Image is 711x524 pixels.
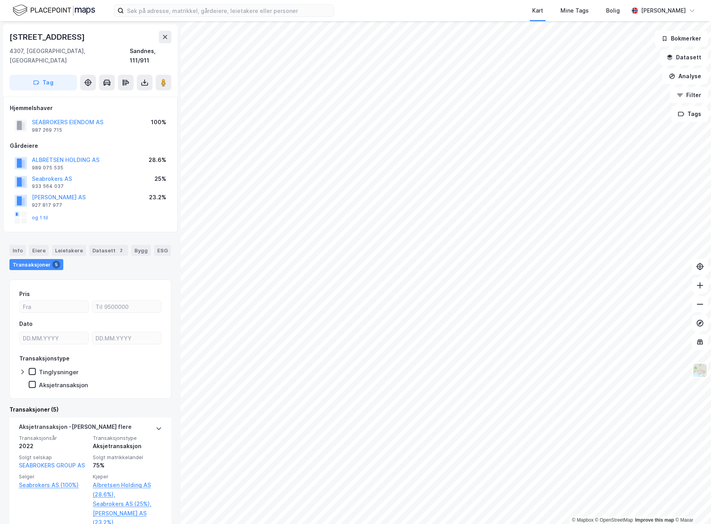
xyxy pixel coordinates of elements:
input: Til 9500000 [92,301,161,313]
div: 933 564 037 [32,183,64,189]
div: 25% [154,174,166,184]
div: [STREET_ADDRESS] [9,31,86,43]
button: Tag [9,75,77,90]
span: Transaksjonstype [93,435,162,441]
div: Eiere [29,245,49,256]
span: Solgt selskap [19,454,88,461]
div: Sandnes, 111/911 [130,46,171,65]
div: [PERSON_NAME] [641,6,686,15]
input: Søk på adresse, matrikkel, gårdeiere, leietakere eller personer [124,5,334,17]
a: Mapbox [572,517,593,523]
a: Seabrokers AS (100%) [19,480,88,490]
div: 28.6% [149,155,166,165]
button: Bokmerker [655,31,708,46]
div: Dato [19,319,33,329]
img: logo.f888ab2527a4732fd821a326f86c7f29.svg [13,4,95,17]
div: Tinglysninger [39,368,79,376]
a: Seabrokers AS (25%), [93,499,162,509]
div: Gårdeiere [10,141,171,151]
div: Hjemmelshaver [10,103,171,113]
div: 4307, [GEOGRAPHIC_DATA], [GEOGRAPHIC_DATA] [9,46,130,65]
div: Kontrollprogram for chat [672,486,711,524]
div: Leietakere [52,245,86,256]
div: Aksjetransaksjon - [PERSON_NAME] flere [19,422,132,435]
div: Transaksjonstype [19,354,70,363]
div: Aksjetransaksjon [93,441,162,451]
img: Z [693,363,707,378]
span: Transaksjonsår [19,435,88,441]
div: Datasett [89,245,128,256]
div: 989 075 535 [32,165,63,171]
div: Transaksjoner (5) [9,405,171,414]
a: Improve this map [635,517,674,523]
div: 23.2% [149,193,166,202]
div: Aksjetransaksjon [39,381,88,389]
div: 2 [117,246,125,254]
span: Solgt matrikkelandel [93,454,162,461]
div: Bygg [131,245,151,256]
div: 2022 [19,441,88,451]
div: Mine Tags [560,6,589,15]
div: 5 [52,261,60,268]
iframe: Chat Widget [672,486,711,524]
div: Kart [532,6,543,15]
div: 100% [151,118,166,127]
div: 75% [93,461,162,470]
a: OpenStreetMap [595,517,633,523]
div: Pris [19,289,30,299]
span: Kjøper [93,473,162,480]
button: Datasett [660,50,708,65]
div: ESG [154,245,171,256]
a: Albretsen Holding AS (28.6%), [93,480,162,499]
input: Fra [20,301,88,313]
a: SEABROKERS GROUP AS [19,462,85,469]
div: Transaksjoner [9,259,63,270]
span: Selger [19,473,88,480]
div: 987 269 715 [32,127,62,133]
button: Analyse [662,68,708,84]
input: DD.MM.YYYY [92,332,161,344]
button: Tags [671,106,708,122]
input: DD.MM.YYYY [20,332,88,344]
div: 927 817 977 [32,202,62,208]
div: Info [9,245,26,256]
button: Filter [670,87,708,103]
div: Bolig [606,6,620,15]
